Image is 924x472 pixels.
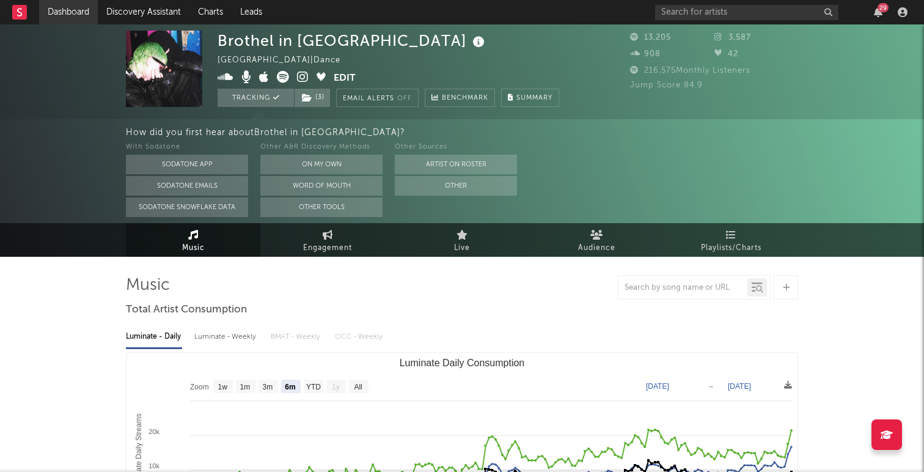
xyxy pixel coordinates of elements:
[714,50,738,58] span: 42
[303,241,352,256] span: Engagement
[630,81,703,89] span: Jump Score: 84.9
[194,326,258,347] div: Luminate - Weekly
[701,241,761,256] span: Playlists/Charts
[874,7,882,17] button: 29
[336,89,419,107] button: Email AlertsOff
[529,223,664,257] a: Audience
[263,383,273,391] text: 3m
[190,383,209,391] text: Zoom
[425,89,495,107] a: Benchmark
[728,382,751,391] text: [DATE]
[148,428,159,435] text: 20k
[395,140,517,155] div: Other Sources
[664,223,798,257] a: Playlists/Charts
[218,383,228,391] text: 1w
[354,383,362,391] text: All
[148,462,159,470] text: 10k
[707,382,714,391] text: →
[332,383,340,391] text: 1y
[285,383,295,391] text: 6m
[618,283,747,293] input: Search by song name or URL
[395,155,517,174] button: Artist on Roster
[630,50,661,58] span: 908
[126,326,182,347] div: Luminate - Daily
[126,140,248,155] div: With Sodatone
[630,67,750,75] span: 216,575 Monthly Listeners
[395,223,529,257] a: Live
[294,89,331,107] span: ( 3 )
[126,176,248,196] button: Sodatone Emails
[218,53,354,68] div: [GEOGRAPHIC_DATA] | Dance
[126,125,924,140] div: How did you first hear about Brothel in [GEOGRAPHIC_DATA] ?
[655,5,838,20] input: Search for artists
[260,176,383,196] button: Word Of Mouth
[395,176,517,196] button: Other
[714,34,751,42] span: 3,587
[126,303,247,317] span: Total Artist Consumption
[334,71,356,86] button: Edit
[516,95,552,101] span: Summary
[646,382,669,391] text: [DATE]
[397,95,412,102] em: Off
[501,89,559,107] button: Summary
[260,223,395,257] a: Engagement
[126,223,260,257] a: Music
[182,241,205,256] span: Music
[442,91,488,106] span: Benchmark
[260,197,383,217] button: Other Tools
[630,34,671,42] span: 13,205
[878,3,889,12] div: 29
[218,89,294,107] button: Tracking
[578,241,615,256] span: Audience
[240,383,251,391] text: 1m
[260,155,383,174] button: On My Own
[454,241,470,256] span: Live
[126,155,248,174] button: Sodatone App
[295,89,330,107] button: (3)
[260,140,383,155] div: Other A&R Discovery Methods
[400,358,525,368] text: Luminate Daily Consumption
[126,197,248,217] button: Sodatone Snowflake Data
[218,31,488,51] div: Brothel in [GEOGRAPHIC_DATA]
[306,383,321,391] text: YTD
